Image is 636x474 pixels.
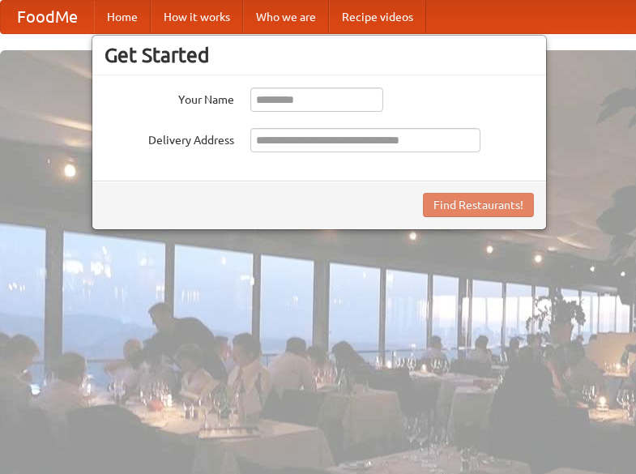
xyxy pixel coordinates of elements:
[105,88,234,108] label: Your Name
[151,1,243,33] a: How it works
[105,128,234,148] label: Delivery Address
[423,193,534,217] button: Find Restaurants!
[94,1,151,33] a: Home
[329,1,426,33] a: Recipe videos
[1,1,94,33] a: FoodMe
[105,43,534,67] h3: Get Started
[243,1,329,33] a: Who we are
